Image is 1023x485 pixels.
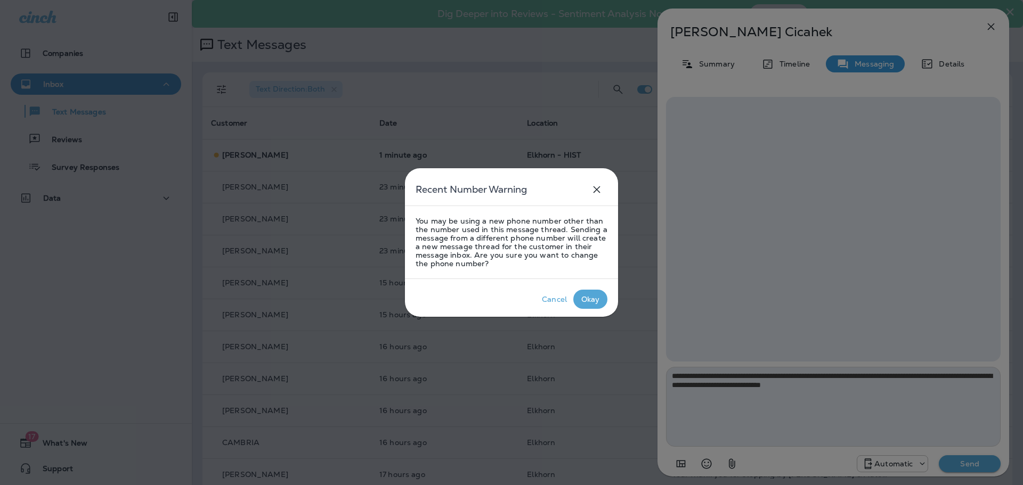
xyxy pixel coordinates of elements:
div: Okay [581,295,600,303]
button: Okay [573,290,607,309]
h5: Recent Number Warning [416,181,527,198]
button: Cancel [535,290,573,309]
button: close [586,179,607,200]
p: You may be using a new phone number other than the number used in this message thread. Sending a ... [416,217,607,268]
div: Cancel [542,295,567,303]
